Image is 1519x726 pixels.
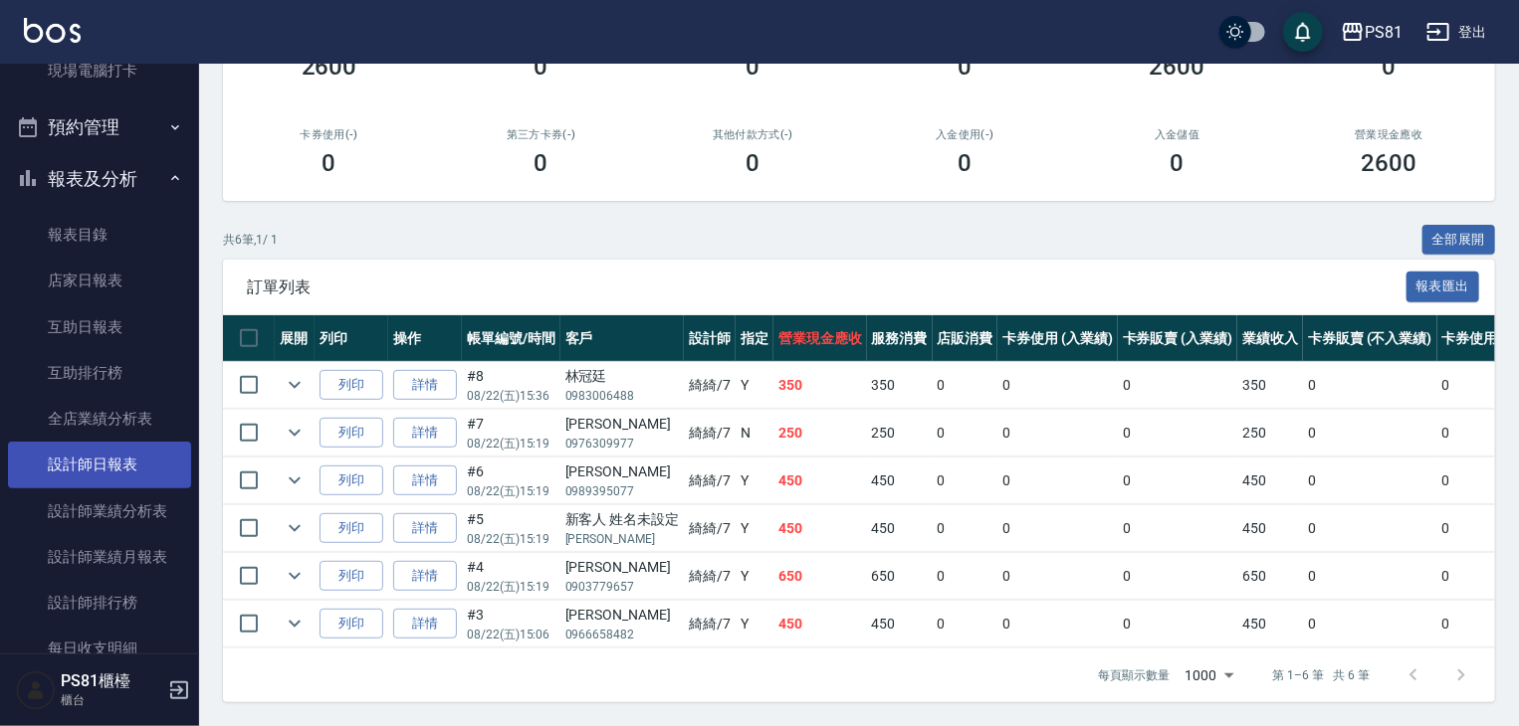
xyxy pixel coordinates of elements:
th: 卡券販賣 (不入業績) [1303,315,1436,362]
h3: 0 [1171,149,1185,177]
a: 設計師業績月報表 [8,534,191,580]
td: #6 [462,457,560,504]
h3: 0 [1383,53,1397,81]
button: expand row [280,561,310,591]
a: 詳情 [393,561,457,592]
th: 列印 [315,315,388,362]
td: 0 [1118,410,1238,456]
td: 0 [1118,457,1238,504]
td: 450 [867,457,933,504]
p: [PERSON_NAME] [565,530,680,548]
h5: PS81櫃檯 [61,671,162,691]
button: 列印 [320,513,383,544]
td: 450 [867,505,933,552]
a: 詳情 [393,513,457,544]
td: 0 [997,362,1118,409]
td: 250 [773,410,867,456]
button: expand row [280,418,310,448]
a: 詳情 [393,609,457,639]
p: 08/22 (五) 15:06 [467,626,555,643]
td: 綺綺 /7 [684,362,736,409]
p: 0989395077 [565,482,680,500]
td: 0 [1437,362,1519,409]
td: 350 [867,362,933,409]
th: 指定 [736,315,773,362]
td: 0 [1118,505,1238,552]
p: 0983006488 [565,387,680,405]
div: PS81 [1365,20,1403,45]
h2: 第三方卡券(-) [459,128,623,141]
h3: 0 [323,149,336,177]
h3: 0 [747,149,760,177]
td: 綺綺 /7 [684,553,736,600]
button: expand row [280,609,310,638]
button: expand row [280,370,310,400]
a: 互助排行榜 [8,350,191,396]
p: 08/22 (五) 15:19 [467,530,555,548]
a: 互助日報表 [8,304,191,350]
a: 詳情 [393,370,457,401]
td: #8 [462,362,560,409]
td: 0 [997,457,1118,504]
button: 報表匯出 [1407,272,1480,302]
div: [PERSON_NAME] [565,557,680,578]
td: 綺綺 /7 [684,601,736,647]
td: 0 [1118,362,1238,409]
button: expand row [280,465,310,495]
img: Person [16,670,56,710]
td: 綺綺 /7 [684,457,736,504]
h3: 0 [959,53,973,81]
td: 0 [1437,601,1519,647]
h2: 卡券使用(-) [247,128,411,141]
a: 詳情 [393,418,457,449]
td: Y [736,362,773,409]
td: 450 [773,505,867,552]
td: 0 [997,601,1118,647]
p: 0903779657 [565,578,680,596]
th: 卡券使用 (入業績) [997,315,1118,362]
td: N [736,410,773,456]
a: 報表匯出 [1407,276,1480,295]
td: 0 [1303,553,1436,600]
span: 訂單列表 [247,277,1407,297]
h3: 0 [959,149,973,177]
p: 第 1–6 筆 共 6 筆 [1273,666,1370,684]
td: 0 [1303,601,1436,647]
th: 操作 [388,315,462,362]
td: 0 [1118,601,1238,647]
p: 每頁顯示數量 [1098,666,1170,684]
p: 0976309977 [565,435,680,453]
td: 650 [773,553,867,600]
td: Y [736,601,773,647]
th: 展開 [275,315,315,362]
td: 650 [1237,553,1303,600]
p: 08/22 (五) 15:19 [467,482,555,500]
td: 0 [933,601,998,647]
td: 450 [867,601,933,647]
h3: 2600 [302,53,357,81]
th: 業績收入 [1237,315,1303,362]
td: 450 [773,601,867,647]
div: 林冠廷 [565,366,680,387]
td: 250 [1237,410,1303,456]
h3: 0 [535,149,548,177]
td: 綺綺 /7 [684,505,736,552]
td: #4 [462,553,560,600]
td: #3 [462,601,560,647]
h3: 0 [747,53,760,81]
a: 設計師排行榜 [8,580,191,626]
div: 新客人 姓名未設定 [565,509,680,530]
h2: 營業現金應收 [1307,128,1471,141]
td: Y [736,553,773,600]
td: 0 [1303,505,1436,552]
div: 1000 [1178,648,1241,702]
a: 全店業績分析表 [8,396,191,442]
td: 350 [773,362,867,409]
td: #5 [462,505,560,552]
button: 列印 [320,418,383,449]
td: Y [736,457,773,504]
td: 450 [1237,601,1303,647]
a: 設計師日報表 [8,442,191,487]
td: 0 [1118,553,1238,600]
button: 報表及分析 [8,153,191,205]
